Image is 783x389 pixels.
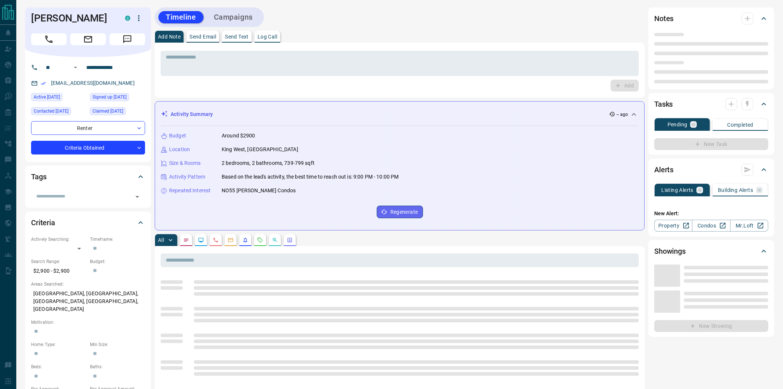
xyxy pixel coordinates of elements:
p: Size & Rooms [169,159,201,167]
p: Motivation: [31,319,145,326]
button: Regenerate [377,206,423,218]
p: Repeated Interest [169,187,211,194]
p: Search Range: [31,258,86,265]
p: Add Note [158,34,181,39]
span: Active [DATE] [34,93,60,101]
span: Contacted [DATE] [34,107,68,115]
p: Activity Summary [171,110,213,118]
p: Budget: [90,258,145,265]
span: Signed up [DATE] [93,93,127,101]
svg: Notes [183,237,189,243]
p: New Alert: [654,210,768,217]
p: 2 bedrooms, 2 bathrooms, 739-799 sqft [222,159,315,167]
span: Email [70,33,106,45]
p: Pending [668,122,688,127]
div: Criteria Obtained [31,141,145,154]
p: Send Text [225,34,249,39]
p: [GEOGRAPHIC_DATA], [GEOGRAPHIC_DATA], [GEOGRAPHIC_DATA], [GEOGRAPHIC_DATA], [GEOGRAPHIC_DATA] [31,287,145,315]
h2: Tags [31,171,46,183]
p: Budget [169,132,186,140]
svg: Calls [213,237,219,243]
p: Areas Searched: [31,281,145,287]
svg: Opportunities [272,237,278,243]
a: Condos [692,220,730,232]
div: condos.ca [125,16,130,21]
div: Mon Aug 05 2024 [90,107,145,117]
div: Showings [654,242,768,260]
div: Activity Summary-- ago [161,107,638,121]
h2: Notes [654,13,673,24]
p: Location [169,146,190,153]
span: Message [110,33,145,45]
a: Mr.Loft [730,220,768,232]
svg: Emails [228,237,233,243]
h2: Alerts [654,164,673,176]
div: Renter [31,121,145,135]
svg: Listing Alerts [242,237,248,243]
p: Beds: [31,363,86,370]
button: Campaigns [206,11,260,23]
div: Criteria [31,214,145,232]
svg: Lead Browsing Activity [198,237,204,243]
div: Tags [31,168,145,186]
p: Home Type: [31,341,86,348]
a: [EMAIL_ADDRESS][DOMAIN_NAME] [51,80,135,86]
svg: Requests [257,237,263,243]
span: Claimed [DATE] [93,107,123,115]
p: Completed [727,122,753,127]
p: Based on the lead's activity, the best time to reach out is: 9:00 PM - 10:00 PM [222,173,399,181]
p: Min Size: [90,341,145,348]
div: Thu Aug 07 2025 [31,93,86,103]
p: Listing Alerts [661,187,693,193]
button: Timeline [158,11,204,23]
svg: Agent Actions [287,237,293,243]
p: -- ago [616,111,628,118]
p: Actively Searching: [31,236,86,243]
div: Tasks [654,95,768,113]
div: Notes [654,10,768,27]
div: Mon Aug 05 2024 [90,93,145,103]
p: Activity Pattern [169,173,205,181]
p: Building Alerts [718,187,753,193]
button: Open [71,63,80,72]
span: Call [31,33,67,45]
p: Send Email [189,34,216,39]
h2: Tasks [654,98,673,110]
h2: Criteria [31,217,55,229]
p: Around $2900 [222,132,255,140]
p: King West, [GEOGRAPHIC_DATA] [222,146,298,153]
h1: [PERSON_NAME] [31,12,114,24]
svg: Email Verified [41,81,46,86]
p: NO55 [PERSON_NAME] Condos [222,187,296,194]
a: Property [654,220,692,232]
div: Fri Aug 08 2025 [31,107,86,117]
h2: Showings [654,245,686,257]
p: $2,900 - $2,900 [31,265,86,277]
p: Baths: [90,363,145,370]
p: Timeframe: [90,236,145,243]
p: All [158,237,164,243]
button: Open [132,192,142,202]
div: Alerts [654,161,768,179]
p: Log Call [258,34,277,39]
